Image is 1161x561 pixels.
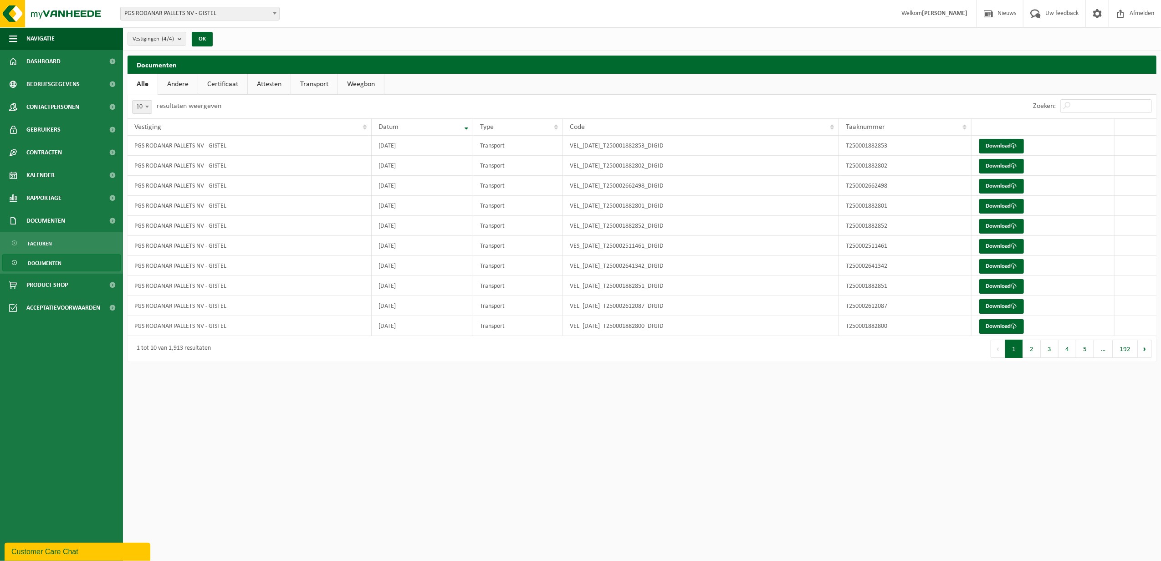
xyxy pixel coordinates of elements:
[563,256,839,276] td: VEL_[DATE]_T250002641342_DIGID
[133,32,174,46] span: Vestigingen
[372,136,473,156] td: [DATE]
[473,256,563,276] td: Transport
[372,276,473,296] td: [DATE]
[372,216,473,236] td: [DATE]
[979,239,1024,254] a: Download
[158,74,198,95] a: Andere
[570,123,585,131] span: Code
[1023,340,1041,358] button: 2
[979,199,1024,214] a: Download
[372,316,473,336] td: [DATE]
[372,256,473,276] td: [DATE]
[979,279,1024,294] a: Download
[128,56,1156,73] h2: Documenten
[1076,340,1094,358] button: 5
[1033,103,1056,110] label: Zoeken:
[162,36,174,42] count: (4/4)
[26,209,65,232] span: Documenten
[563,236,839,256] td: VES_[DATE]_T250002511461_DIGID
[372,196,473,216] td: [DATE]
[128,74,158,95] a: Alle
[28,235,52,252] span: Facturen
[563,196,839,216] td: VEL_[DATE]_T250001882801_DIGID
[1113,340,1138,358] button: 192
[839,176,972,196] td: T250002662498
[979,319,1024,334] a: Download
[128,136,372,156] td: PGS RODANAR PALLETS NV - GISTEL
[291,74,338,95] a: Transport
[839,136,972,156] td: T250001882853
[563,316,839,336] td: VEL_[DATE]_T250001882800_DIGID
[128,296,372,316] td: PGS RODANAR PALLETS NV - GISTEL
[979,139,1024,153] a: Download
[128,256,372,276] td: PGS RODANAR PALLETS NV - GISTEL
[480,123,494,131] span: Type
[473,296,563,316] td: Transport
[128,176,372,196] td: PGS RODANAR PALLETS NV - GISTEL
[839,256,972,276] td: T250002641342
[128,316,372,336] td: PGS RODANAR PALLETS NV - GISTEL
[1041,340,1059,358] button: 3
[846,123,885,131] span: Taaknummer
[839,216,972,236] td: T250001882852
[157,102,221,110] label: resultaten weergeven
[473,276,563,296] td: Transport
[128,276,372,296] td: PGS RODANAR PALLETS NV - GISTEL
[839,156,972,176] td: T250001882802
[5,541,152,561] iframe: chat widget
[28,255,61,272] span: Documenten
[372,236,473,256] td: [DATE]
[133,101,152,113] span: 10
[991,340,1005,358] button: Previous
[473,216,563,236] td: Transport
[563,176,839,196] td: VEL_[DATE]_T250002662498_DIGID
[26,141,62,164] span: Contracten
[979,159,1024,173] a: Download
[1005,340,1023,358] button: 1
[2,254,121,271] a: Documenten
[563,156,839,176] td: VEL_[DATE]_T250001882802_DIGID
[979,219,1024,234] a: Download
[132,341,211,357] div: 1 tot 10 van 1,913 resultaten
[128,236,372,256] td: PGS RODANAR PALLETS NV - GISTEL
[26,96,79,118] span: Contactpersonen
[473,316,563,336] td: Transport
[372,156,473,176] td: [DATE]
[839,276,972,296] td: T250001882851
[26,50,61,73] span: Dashboard
[839,196,972,216] td: T250001882801
[473,236,563,256] td: Transport
[839,236,972,256] td: T250002511461
[26,118,61,141] span: Gebruikers
[473,136,563,156] td: Transport
[128,32,186,46] button: Vestigingen(4/4)
[198,74,247,95] a: Certificaat
[192,32,213,46] button: OK
[979,259,1024,274] a: Download
[134,123,161,131] span: Vestiging
[979,179,1024,194] a: Download
[1094,340,1113,358] span: …
[922,10,967,17] strong: [PERSON_NAME]
[26,187,61,209] span: Rapportage
[26,27,55,50] span: Navigatie
[1059,340,1076,358] button: 4
[121,7,279,20] span: PGS RODANAR PALLETS NV - GISTEL
[473,176,563,196] td: Transport
[26,73,80,96] span: Bedrijfsgegevens
[563,136,839,156] td: VEL_[DATE]_T250001882853_DIGID
[128,216,372,236] td: PGS RODANAR PALLETS NV - GISTEL
[563,276,839,296] td: VEL_[DATE]_T250001882851_DIGID
[2,235,121,252] a: Facturen
[248,74,291,95] a: Attesten
[26,274,68,296] span: Product Shop
[128,196,372,216] td: PGS RODANAR PALLETS NV - GISTEL
[1138,340,1152,358] button: Next
[839,316,972,336] td: T250001882800
[132,100,152,114] span: 10
[563,296,839,316] td: VEL_[DATE]_T250002612087_DIGID
[372,176,473,196] td: [DATE]
[563,216,839,236] td: VEL_[DATE]_T250001882852_DIGID
[26,164,55,187] span: Kalender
